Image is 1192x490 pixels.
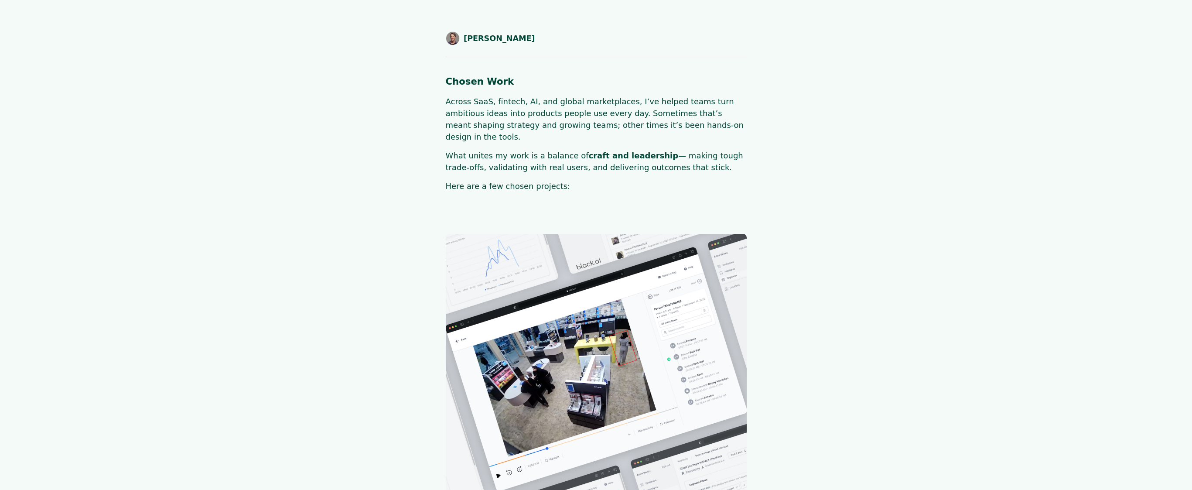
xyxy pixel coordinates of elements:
p: What unites my work is a balance of — making tough trade-offs, validating with real users, and de... [446,150,747,173]
span: [PERSON_NAME] [464,33,535,44]
a: [PERSON_NAME] [446,31,535,45]
p: Here are a few chosen projects: [446,180,747,192]
h1: Chosen Work [446,75,747,89]
strong: craft and leadership [589,151,679,160]
img: Shaun Byrne [446,31,460,45]
p: Across SaaS, fintech, AI, and global marketplaces, I’ve helped teams turn ambitious ideas into pr... [446,96,747,143]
